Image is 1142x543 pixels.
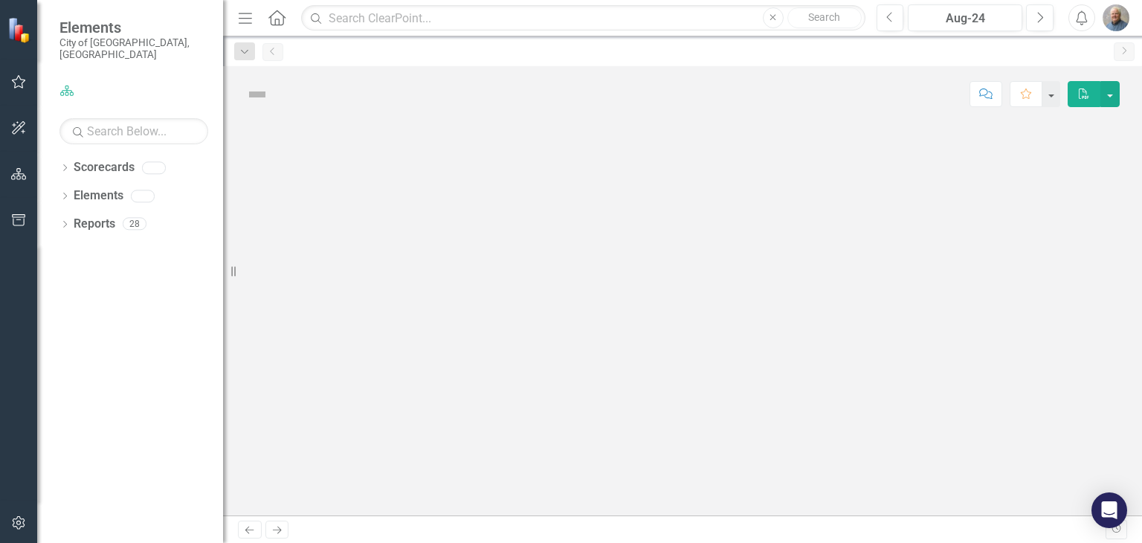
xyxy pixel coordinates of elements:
a: Elements [74,187,123,205]
input: Search ClearPoint... [301,5,865,31]
span: Elements [59,19,208,36]
a: Scorecards [74,159,135,176]
button: Search [787,7,862,28]
small: City of [GEOGRAPHIC_DATA], [GEOGRAPHIC_DATA] [59,36,208,61]
img: ClearPoint Strategy [7,16,35,44]
div: Open Intercom Messenger [1091,492,1127,528]
div: 28 [123,218,146,231]
button: Aug-24 [908,4,1022,31]
input: Search Below... [59,118,208,144]
img: Jared Groves [1103,4,1129,31]
span: Search [808,11,840,23]
a: Reports [74,216,115,233]
div: Aug-24 [913,10,1017,28]
img: Not Defined [245,83,269,106]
